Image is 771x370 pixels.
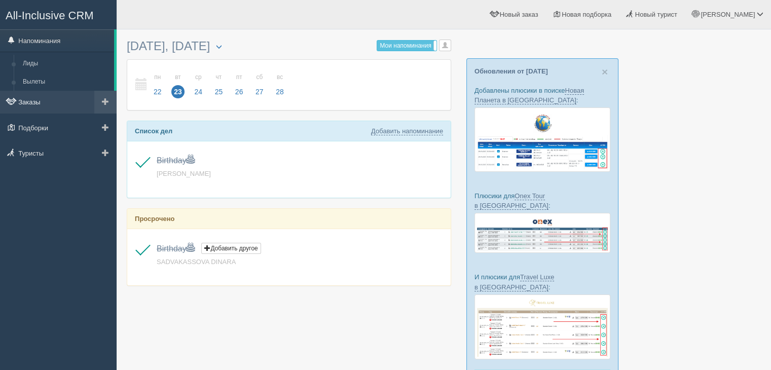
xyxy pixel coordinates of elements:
[18,73,114,91] a: Вылеты
[192,85,205,98] span: 24
[250,67,269,102] a: сб 27
[270,67,287,102] a: вс 28
[273,85,286,98] span: 28
[253,85,266,98] span: 27
[18,55,114,73] a: Лиды
[135,215,174,223] b: Просрочено
[474,107,610,171] img: new-planet-%D0%BF%D1%96%D0%B4%D0%B1%D1%96%D1%80%D0%BA%D0%B0-%D1%81%D1%80%D0%BC-%D0%B4%D0%BB%D1%8F...
[135,127,172,135] b: Список дел
[189,67,208,102] a: ср 24
[273,73,286,82] small: вс
[157,258,236,266] a: SADVAKASSOVA DINARA
[380,42,431,49] span: Мои напоминания
[148,67,167,102] a: пн 22
[474,272,610,291] p: И плюсики для :
[230,67,249,102] a: пт 26
[474,86,610,105] p: Добавлены плюсики в поиске :
[157,156,195,165] a: Birthday
[209,67,229,102] a: чт 25
[602,66,608,78] span: ×
[474,273,554,291] a: Travel Luxe в [GEOGRAPHIC_DATA]
[253,73,266,82] small: сб
[168,67,188,102] a: вт 23
[602,66,608,77] button: Close
[212,85,226,98] span: 25
[701,11,755,18] span: [PERSON_NAME]
[371,127,443,135] a: Добавить напоминание
[474,294,610,360] img: travel-luxe-%D0%BF%D0%BE%D0%B4%D0%B1%D0%BE%D1%80%D0%BA%D0%B0-%D1%81%D1%80%D0%BC-%D0%B4%D0%BB%D1%8...
[474,67,548,75] a: Обновления от [DATE]
[474,213,610,253] img: onex-tour-proposal-crm-for-travel-agency.png
[233,73,246,82] small: пт
[635,11,677,18] span: Новый турист
[6,9,94,22] span: All-Inclusive CRM
[157,170,211,177] a: [PERSON_NAME]
[171,73,185,82] small: вт
[171,85,185,98] span: 23
[127,40,451,54] h3: [DATE], [DATE]
[201,243,261,254] button: Добавить другое
[562,11,611,18] span: Новая подборка
[500,11,538,18] span: Новый заказ
[157,244,195,253] a: Birthday
[233,85,246,98] span: 26
[1,1,116,28] a: All-Inclusive CRM
[151,85,164,98] span: 22
[151,73,164,82] small: пн
[212,73,226,82] small: чт
[474,191,610,210] p: Плюсики для :
[192,73,205,82] small: ср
